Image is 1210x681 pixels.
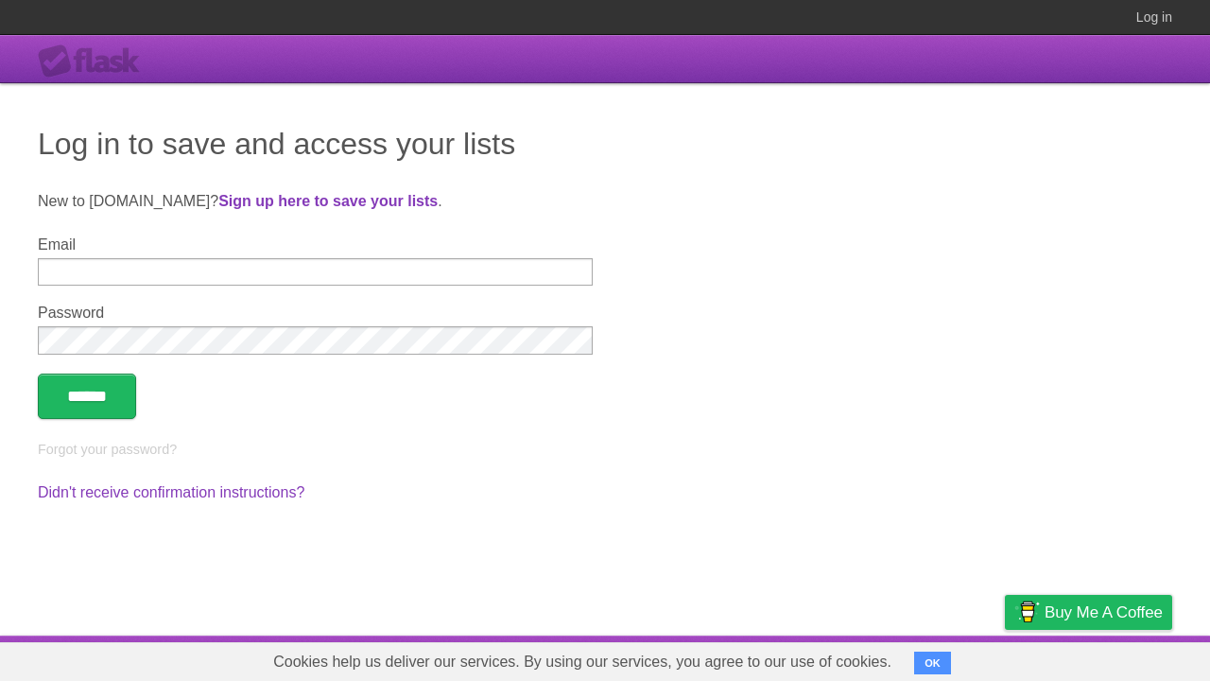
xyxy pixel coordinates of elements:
[914,652,951,674] button: OK
[38,305,593,322] label: Password
[1005,595,1172,630] a: Buy me a coffee
[1053,640,1172,676] a: Suggest a feature
[1014,596,1040,628] img: Buy me a coffee
[38,190,1172,213] p: New to [DOMAIN_NAME]? .
[753,640,793,676] a: About
[980,640,1029,676] a: Privacy
[218,193,438,209] a: Sign up here to save your lists
[254,643,910,681] span: Cookies help us deliver our services. By using our services, you agree to our use of cookies.
[38,236,593,253] label: Email
[38,121,1172,166] h1: Log in to save and access your lists
[816,640,892,676] a: Developers
[38,442,177,457] a: Forgot your password?
[38,484,304,500] a: Didn't receive confirmation instructions?
[38,44,151,79] div: Flask
[1045,596,1163,629] span: Buy me a coffee
[916,640,958,676] a: Terms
